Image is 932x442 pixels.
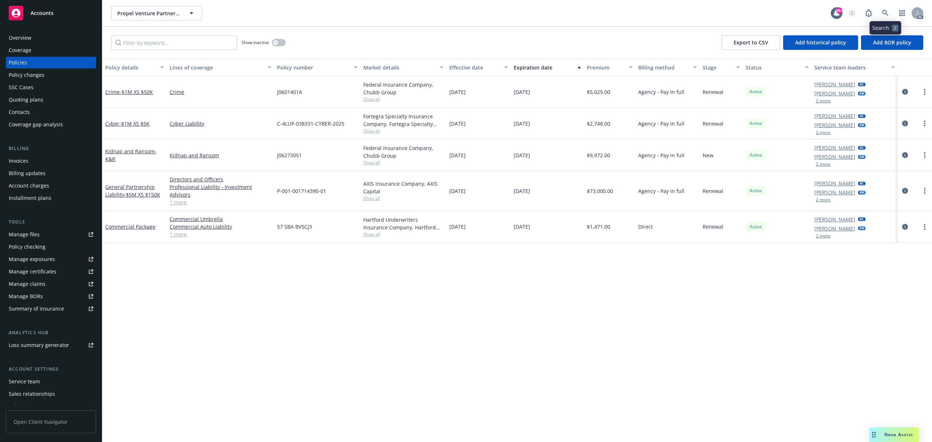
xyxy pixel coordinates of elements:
[814,144,855,151] a: [PERSON_NAME]
[449,187,466,195] span: [DATE]
[884,431,913,438] span: Nova Assist
[901,222,909,231] a: circleInformation
[511,59,584,76] button: Expiration date
[587,120,610,127] span: $2,748.00
[9,44,31,56] div: Coverage
[743,59,811,76] button: Status
[703,64,732,71] div: Stage
[816,162,830,166] button: 2 more
[814,64,886,71] div: Service team leaders
[120,88,153,95] span: - $1M XS $50K
[105,183,160,198] a: General Partnership Liability
[363,64,435,71] div: Market details
[241,39,269,46] span: Show inactive
[514,151,530,159] span: [DATE]
[124,191,160,198] span: - $5M XS $150K
[170,183,271,198] a: Professional Liability - Investment Advisors
[514,88,530,96] span: [DATE]
[363,144,443,159] div: Federal Insurance Company, Chubb Group
[722,35,780,50] button: Export to CSV
[816,198,830,202] button: 2 more
[449,151,466,159] span: [DATE]
[167,59,274,76] button: Lines of coverage
[861,6,876,20] a: Report a Bug
[703,120,723,127] span: Renewal
[703,223,723,230] span: Renewal
[9,119,63,130] div: Coverage gap analysis
[170,223,271,230] a: Commercial Auto Liability
[6,44,96,56] a: Coverage
[6,69,96,81] a: Policy changes
[119,120,150,127] span: - $1M XS $5K
[9,400,51,412] div: Related accounts
[9,291,43,302] div: Manage BORs
[920,119,929,128] a: more
[749,188,763,194] span: Active
[6,218,96,226] div: Tools
[816,234,830,238] button: 2 more
[277,223,312,230] span: 57 SBA BV5CJ3
[9,303,64,315] div: Summary of insurance
[9,192,51,204] div: Installment plans
[514,64,573,71] div: Expiration date
[514,187,530,195] span: [DATE]
[363,113,443,128] div: Fortegra Specialty Insurance Company, Fortegra Specialty Insurance Company, Coalition Insurance S...
[105,64,156,71] div: Policy details
[749,88,763,95] span: Active
[638,151,684,159] span: Agency - Pay in full
[814,112,855,120] a: [PERSON_NAME]
[584,59,636,76] button: Premium
[277,120,344,127] span: C-4LUP-038331-CYBER-2025
[360,59,446,76] button: Market details
[6,94,96,106] a: Quoting plans
[901,87,909,96] a: circleInformation
[105,88,153,95] a: Crime
[6,180,96,192] a: Account charges
[170,88,271,96] a: Crime
[9,167,46,179] div: Billing updates
[901,151,909,159] a: circleInformation
[9,94,43,106] div: Quoting plans
[105,223,155,230] a: Commercial Package
[6,253,96,265] a: Manage exposures
[514,120,530,127] span: [DATE]
[9,155,28,167] div: Invoices
[170,198,271,206] a: 1 more
[6,291,96,302] a: Manage BORs
[816,99,830,103] button: 2 more
[746,64,801,71] div: Status
[638,223,653,230] span: Direct
[9,278,46,290] div: Manage claims
[814,216,855,223] a: [PERSON_NAME]
[836,7,842,14] div: 99+
[111,6,202,20] button: Propel Venture Partners Management Co, LLC.
[170,120,271,127] a: Cyber Liability
[703,187,723,195] span: Renewal
[6,119,96,130] a: Coverage gap analysis
[170,175,271,183] a: Directors and Officers
[6,410,96,433] span: Open Client Navigator
[6,266,96,277] a: Manage certificates
[920,87,929,96] a: more
[814,121,855,129] a: [PERSON_NAME]
[9,180,49,192] div: Account charges
[363,81,443,96] div: Federal Insurance Company, Chubb Group
[446,59,511,76] button: Effective date
[277,88,302,96] span: J0601401A
[700,59,743,76] button: Stage
[6,155,96,167] a: Invoices
[920,222,929,231] a: more
[734,39,768,46] span: Export to CSV
[6,366,96,373] div: Account settings
[170,151,271,159] a: Kidnap and Ransom
[638,120,684,127] span: Agency - Pay in full
[111,35,237,50] input: Filter by keyword...
[6,229,96,240] a: Manage files
[869,427,919,442] button: Nova Assist
[861,35,923,50] button: Add BOR policy
[638,64,689,71] div: Billing method
[6,376,96,387] a: Service team
[363,96,443,102] span: Show all
[783,35,858,50] button: Add historical policy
